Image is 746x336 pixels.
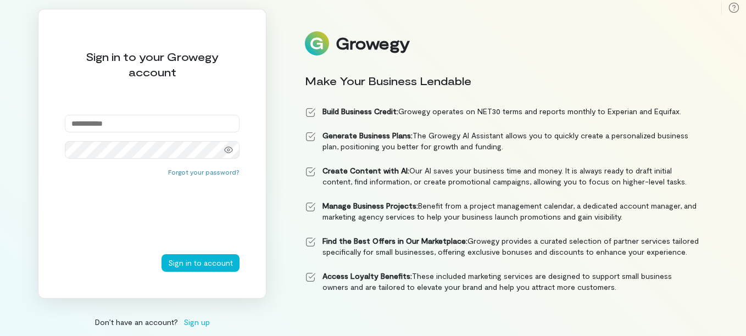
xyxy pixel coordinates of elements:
[305,130,699,152] li: The Growegy AI Assistant allows you to quickly create a personalized business plan, positioning y...
[336,34,409,53] div: Growegy
[305,271,699,293] li: These included marketing services are designed to support small business owners and are tailored ...
[65,49,240,80] div: Sign in to your Growegy account
[162,254,240,272] button: Sign in to account
[183,316,210,328] span: Sign up
[305,236,699,257] li: Growegy provides a curated selection of partner services tailored specifically for small business...
[322,107,398,116] strong: Build Business Credit:
[305,106,699,117] li: Growegy operates on NET30 terms and reports monthly to Experian and Equifax.
[305,31,329,55] img: Logo
[168,167,240,176] button: Forgot your password?
[305,73,699,88] div: Make Your Business Lendable
[322,201,418,210] strong: Manage Business Projects:
[305,200,699,222] li: Benefit from a project management calendar, a dedicated account manager, and marketing agency ser...
[305,165,699,187] li: Our AI saves your business time and money. It is always ready to draft initial content, find info...
[38,316,266,328] div: Don’t have an account?
[322,271,412,281] strong: Access Loyalty Benefits:
[322,131,413,140] strong: Generate Business Plans:
[322,236,467,245] strong: Find the Best Offers in Our Marketplace:
[322,166,409,175] strong: Create Content with AI:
